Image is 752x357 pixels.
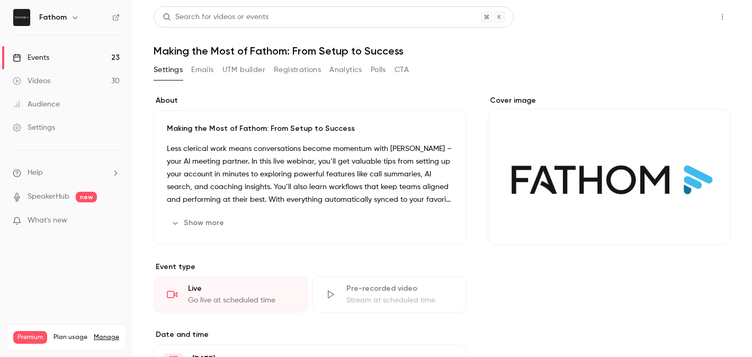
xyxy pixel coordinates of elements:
[28,191,69,202] a: SpeakerHub
[274,61,321,78] button: Registrations
[371,61,386,78] button: Polls
[13,76,50,86] div: Videos
[488,95,731,245] section: Cover image
[329,61,362,78] button: Analytics
[188,283,294,294] div: Live
[167,215,230,231] button: Show more
[28,167,43,178] span: Help
[154,61,183,78] button: Settings
[13,122,55,133] div: Settings
[154,276,308,313] div: LiveGo live at scheduled time
[107,216,120,226] iframe: Noticeable Trigger
[28,215,67,226] span: What's new
[664,6,705,28] button: Share
[13,331,47,344] span: Premium
[94,333,119,342] a: Manage
[154,44,731,57] h1: Making the Most of Fathom: From Setup to Success
[222,61,265,78] button: UTM builder
[76,192,97,202] span: new
[167,142,453,206] p: Less clerical work means conversations become momentum with [PERSON_NAME] – your AI meeting partn...
[154,329,467,340] label: Date and time
[39,12,67,23] h6: Fathom
[13,9,30,26] img: Fathom
[488,95,731,106] label: Cover image
[154,262,467,272] p: Event type
[346,283,453,294] div: Pre-recorded video
[13,52,49,63] div: Events
[13,167,120,178] li: help-dropdown-opener
[53,333,87,342] span: Plan usage
[395,61,409,78] button: CTA
[167,123,453,134] p: Making the Most of Fathom: From Setup to Success
[191,61,213,78] button: Emails
[163,12,268,23] div: Search for videos or events
[154,95,467,106] label: About
[13,99,60,110] div: Audience
[188,295,294,306] div: Go live at scheduled time
[312,276,466,313] div: Pre-recorded videoStream at scheduled time
[346,295,453,306] div: Stream at scheduled time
